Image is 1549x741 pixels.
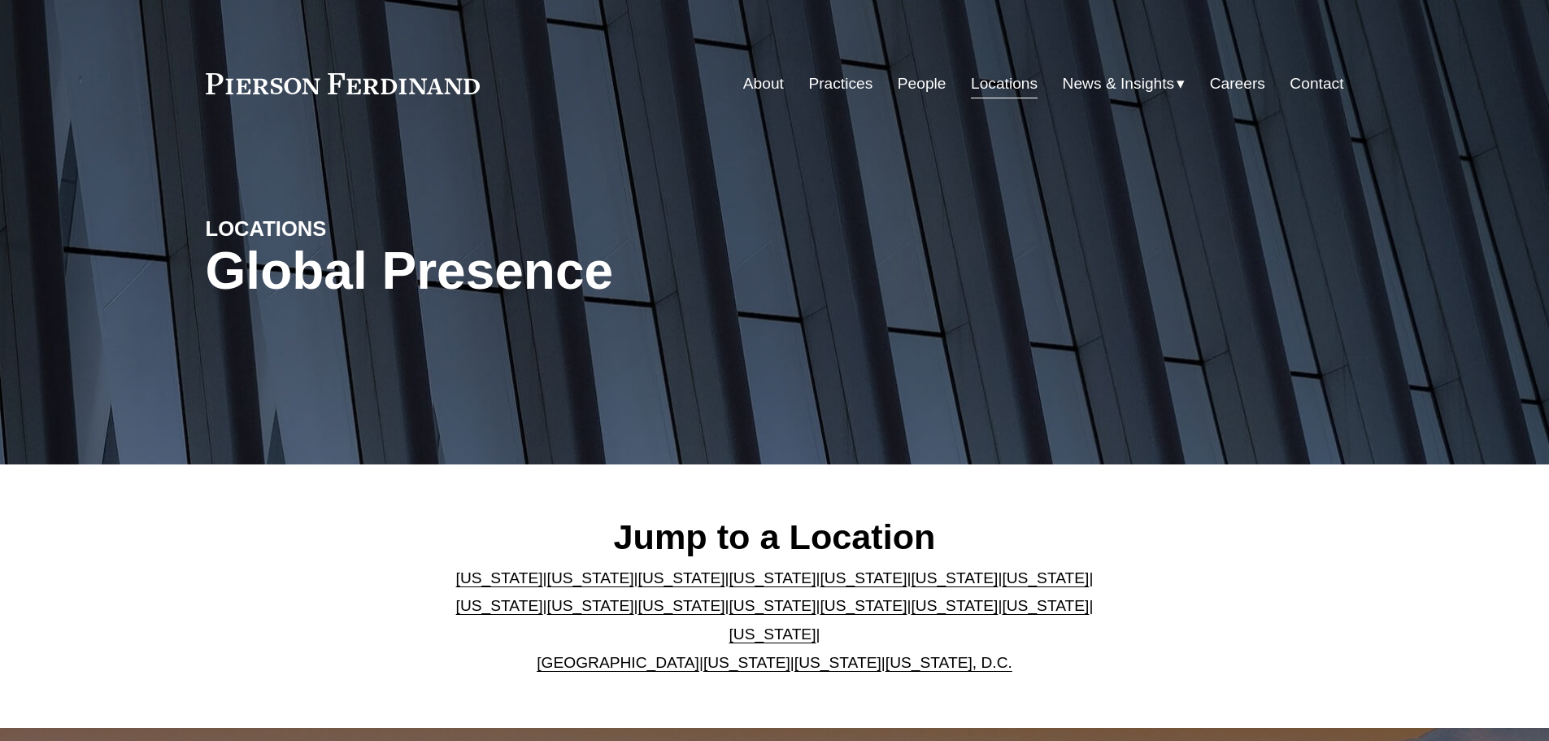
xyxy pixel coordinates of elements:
a: Careers [1210,68,1265,99]
a: Locations [971,68,1038,99]
a: [US_STATE] [1002,597,1089,614]
a: [US_STATE] [456,569,543,586]
a: folder dropdown [1063,68,1186,99]
a: [US_STATE], D.C. [885,654,1012,671]
a: [US_STATE] [729,625,816,643]
span: News & Insights [1063,70,1175,98]
h1: Global Presence [206,242,964,301]
a: [US_STATE] [456,597,543,614]
a: Practices [808,68,872,99]
a: [US_STATE] [547,569,634,586]
a: [US_STATE] [1002,569,1089,586]
a: [US_STATE] [638,569,725,586]
a: [US_STATE] [794,654,881,671]
a: [US_STATE] [729,597,816,614]
p: | | | | | | | | | | | | | | | | | | [442,564,1107,677]
a: About [743,68,784,99]
a: [US_STATE] [820,597,907,614]
a: [US_STATE] [820,569,907,586]
a: Contact [1290,68,1343,99]
a: [US_STATE] [911,569,998,586]
h4: LOCATIONS [206,216,490,242]
a: [US_STATE] [638,597,725,614]
a: [GEOGRAPHIC_DATA] [537,654,699,671]
a: People [898,68,946,99]
a: [US_STATE] [703,654,790,671]
a: [US_STATE] [729,569,816,586]
a: [US_STATE] [547,597,634,614]
h2: Jump to a Location [442,516,1107,558]
a: [US_STATE] [911,597,998,614]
